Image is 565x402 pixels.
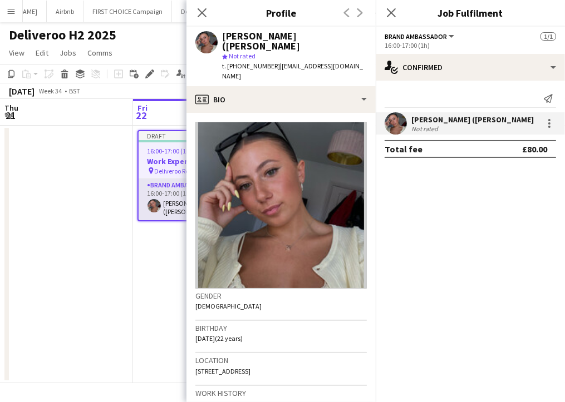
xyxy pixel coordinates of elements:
[83,46,117,60] a: Comms
[522,143,547,155] div: £80.00
[139,156,261,166] h3: Work Experience Expense
[229,52,256,60] span: Not rated
[195,302,262,310] span: [DEMOGRAPHIC_DATA]
[9,86,35,97] div: [DATE]
[4,103,18,113] span: Thu
[36,48,48,58] span: Edit
[69,87,80,95] div: BST
[195,291,367,301] h3: Gender
[47,1,83,22] button: Airbnb
[411,115,534,125] div: [PERSON_NAME] ([PERSON_NAME]
[3,109,18,122] span: 21
[186,6,376,20] h3: Profile
[195,323,367,333] h3: Birthday
[385,143,422,155] div: Total fee
[9,48,24,58] span: View
[186,86,376,113] div: Bio
[222,62,280,70] span: t. [PHONE_NUMBER]
[195,122,367,289] img: Crew avatar or photo
[4,46,29,60] a: View
[55,46,81,60] a: Jobs
[195,367,250,375] span: [STREET_ADDRESS]
[385,32,456,41] button: Brand Ambassador
[172,1,240,22] button: Deliveroo H2 2024
[139,131,261,140] div: Draft
[385,41,556,49] div: 16:00-17:00 (1h)
[385,32,447,41] span: Brand Ambassador
[411,125,440,133] div: Not rated
[31,46,53,60] a: Edit
[37,87,65,95] span: Week 34
[195,334,243,343] span: [DATE] (22 years)
[376,6,565,20] h3: Job Fulfilment
[137,130,262,221] app-job-card: Draft16:00-17:00 (1h)1/1Work Experience Expense Deliveroo Recruitment1 RoleBrand Ambassador1/116:...
[87,48,112,58] span: Comms
[376,54,565,81] div: Confirmed
[541,32,556,41] span: 1/1
[195,388,367,398] h3: Work history
[222,31,367,51] div: [PERSON_NAME] ([PERSON_NAME]
[155,167,218,175] span: Deliveroo Recruitment
[148,147,193,155] span: 16:00-17:00 (1h)
[136,109,148,122] span: 22
[137,103,148,113] span: Fri
[139,179,261,220] app-card-role: Brand Ambassador1/116:00-17:00 (1h)[PERSON_NAME] ([PERSON_NAME]
[195,355,367,365] h3: Location
[222,62,363,80] span: | [EMAIL_ADDRESS][DOMAIN_NAME]
[83,1,172,22] button: FIRST CHOICE Campaign
[60,48,76,58] span: Jobs
[9,27,116,43] h1: Deliveroo H2 2025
